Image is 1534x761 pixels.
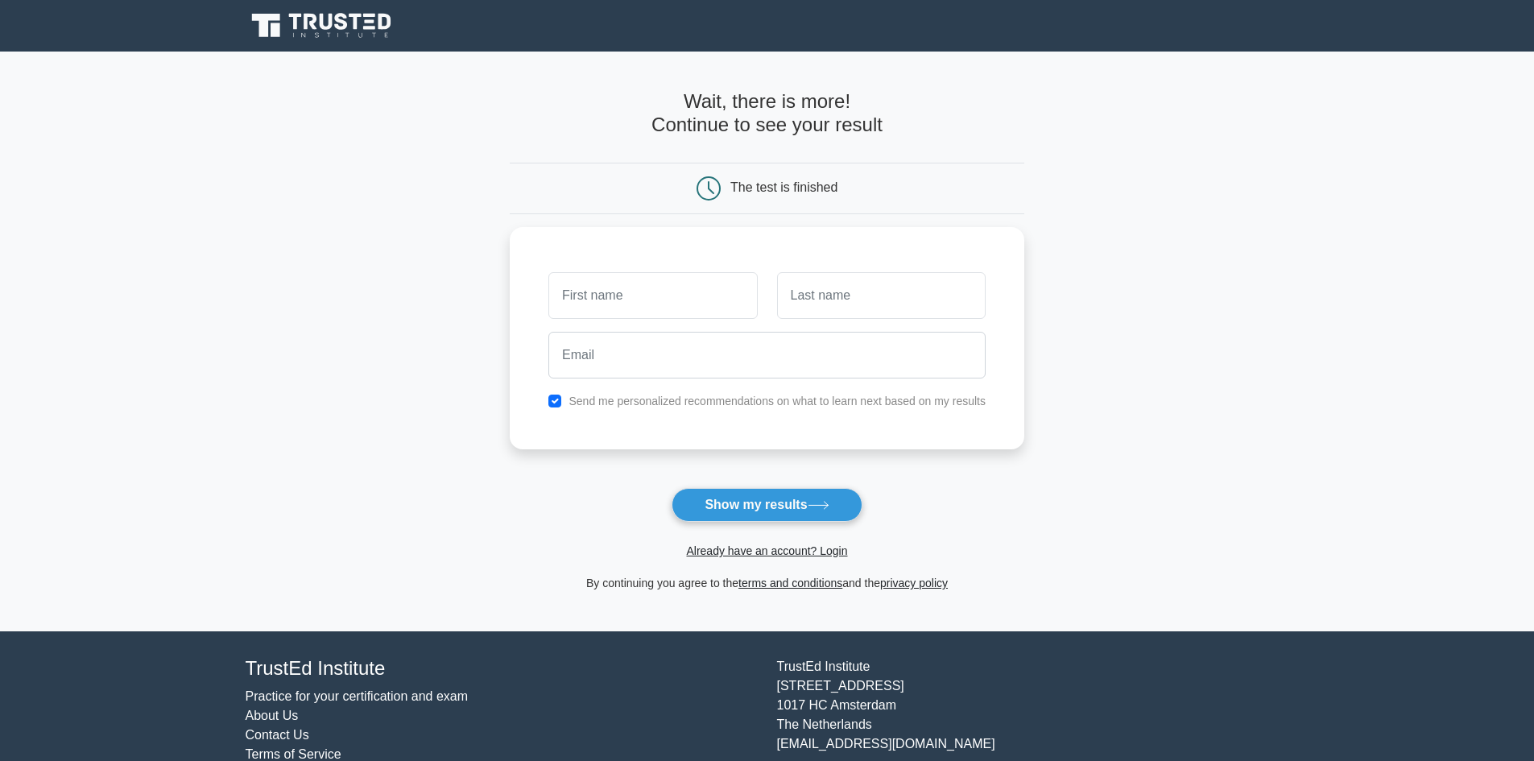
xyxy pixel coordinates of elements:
a: privacy policy [880,577,948,589]
div: By continuing you agree to the and the [500,573,1034,593]
input: Last name [777,272,986,319]
div: The test is finished [730,180,837,194]
a: terms and conditions [738,577,842,589]
input: First name [548,272,757,319]
label: Send me personalized recommendations on what to learn next based on my results [569,395,986,407]
h4: TrustEd Institute [246,657,758,680]
a: Terms of Service [246,747,341,761]
h4: Wait, there is more! Continue to see your result [510,90,1024,137]
a: Already have an account? Login [686,544,847,557]
input: Email [548,332,986,378]
a: About Us [246,709,299,722]
a: Contact Us [246,728,309,742]
button: Show my results [672,488,862,522]
a: Practice for your certification and exam [246,689,469,703]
